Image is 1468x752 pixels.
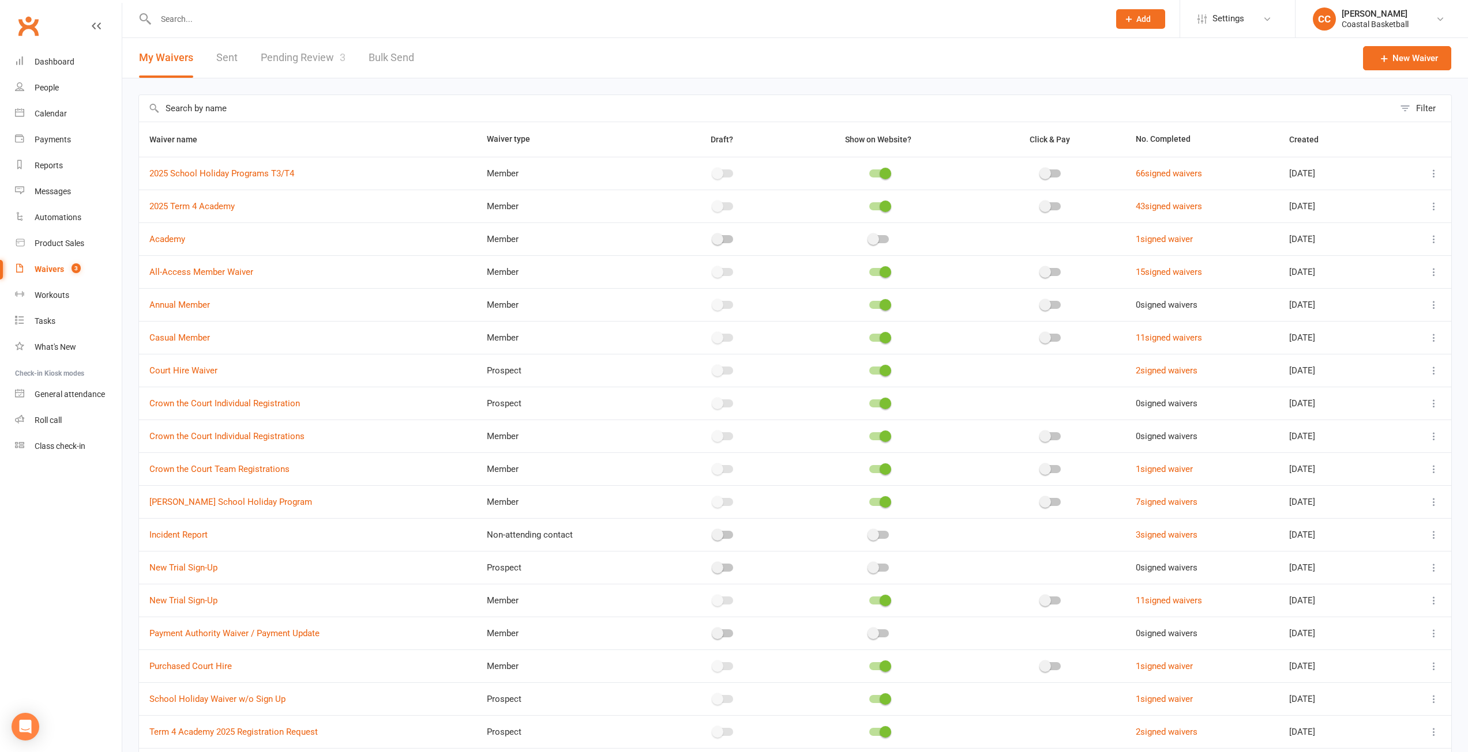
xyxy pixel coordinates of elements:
[1136,530,1197,540] a: 3signed waivers
[15,101,122,127] a: Calendar
[149,300,210,310] a: Annual Member
[1212,6,1244,32] span: Settings
[835,133,924,146] button: Show on Website?
[711,135,733,144] span: Draft?
[476,321,665,354] td: Member
[15,49,122,75] a: Dashboard
[476,354,665,387] td: Prospect
[216,38,238,78] a: Sent
[35,187,71,196] div: Messages
[15,282,122,308] a: Workouts
[35,83,59,92] div: People
[1363,46,1451,70] a: New Waiver
[1279,387,1390,420] td: [DATE]
[1279,485,1390,518] td: [DATE]
[1136,234,1193,244] a: 1signed waiver
[15,308,122,334] a: Tasks
[1279,682,1390,715] td: [DATE]
[261,38,346,78] a: Pending Review3
[1136,727,1197,737] a: 2signed waivers
[149,727,318,737] a: Term 4 Academy 2025 Registration Request
[476,584,665,617] td: Member
[1342,9,1409,19] div: [PERSON_NAME]
[35,109,67,118] div: Calendar
[1030,135,1070,144] span: Click & Pay
[149,497,312,507] a: [PERSON_NAME] School Holiday Program
[1279,584,1390,617] td: [DATE]
[476,420,665,452] td: Member
[476,387,665,420] td: Prospect
[476,649,665,682] td: Member
[1279,420,1390,452] td: [DATE]
[139,95,1394,122] input: Search by name
[149,201,235,211] a: 2025 Term 4 Academy
[149,332,210,343] a: Casual Member
[1279,354,1390,387] td: [DATE]
[1416,101,1436,115] div: Filter
[1136,168,1202,179] a: 66signed waivers
[1279,715,1390,748] td: [DATE]
[15,433,122,459] a: Class kiosk mode
[476,715,665,748] td: Prospect
[1394,95,1451,122] button: Filter
[35,135,71,144] div: Payments
[149,133,210,146] button: Waiver name
[1279,222,1390,255] td: [DATE]
[1289,133,1331,146] button: Created
[15,230,122,256] a: Product Sales
[35,342,76,352] div: What's New
[149,135,210,144] span: Waiver name
[35,390,105,399] div: General attendance
[476,190,665,222] td: Member
[149,168,294,179] a: 2025 School Holiday Programs T3/T4
[15,127,122,153] a: Payments
[1136,628,1197,638] span: 0 signed waivers
[1279,452,1390,485] td: [DATE]
[15,179,122,205] a: Messages
[149,562,217,573] a: New Trial Sign-Up
[149,267,253,277] a: All-Access Member Waiver
[139,38,193,78] button: My Waivers
[1279,518,1390,551] td: [DATE]
[149,365,217,376] a: Court Hire Waiver
[149,661,232,671] a: Purchased Court Hire
[149,595,217,606] a: New Trial Sign-Up
[1136,398,1197,409] span: 0 signed waivers
[35,239,84,248] div: Product Sales
[12,713,39,740] div: Open Intercom Messenger
[1279,255,1390,288] td: [DATE]
[1342,19,1409,29] div: Coastal Basketball
[35,213,81,222] div: Automations
[149,464,290,474] a: Crown the Court Team Registrations
[149,530,208,540] a: Incident Report
[35,57,74,66] div: Dashboard
[35,316,55,326] div: Tasks
[476,157,665,190] td: Member
[1136,661,1193,671] a: 1signed waiver
[149,431,305,441] a: Crown the Court Individual Registrations
[152,11,1101,27] input: Search...
[1289,135,1331,144] span: Created
[476,682,665,715] td: Prospect
[1136,267,1202,277] a: 15signed waivers
[1136,562,1197,573] span: 0 signed waivers
[1136,201,1202,211] a: 43signed waivers
[149,398,300,409] a: Crown the Court Individual Registration
[1279,649,1390,682] td: [DATE]
[1136,694,1193,704] a: 1signed waiver
[15,334,122,360] a: What's New
[1136,14,1151,24] span: Add
[340,51,346,63] span: 3
[35,264,64,274] div: Waivers
[476,122,665,157] th: Waiver type
[476,551,665,584] td: Prospect
[369,38,414,78] a: Bulk Send
[1279,190,1390,222] td: [DATE]
[1279,551,1390,584] td: [DATE]
[1136,332,1202,343] a: 11signed waivers
[476,617,665,649] td: Member
[476,485,665,518] td: Member
[1136,464,1193,474] a: 1signed waiver
[1136,595,1202,606] a: 11signed waivers
[149,694,286,704] a: School Holiday Waiver w/o Sign Up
